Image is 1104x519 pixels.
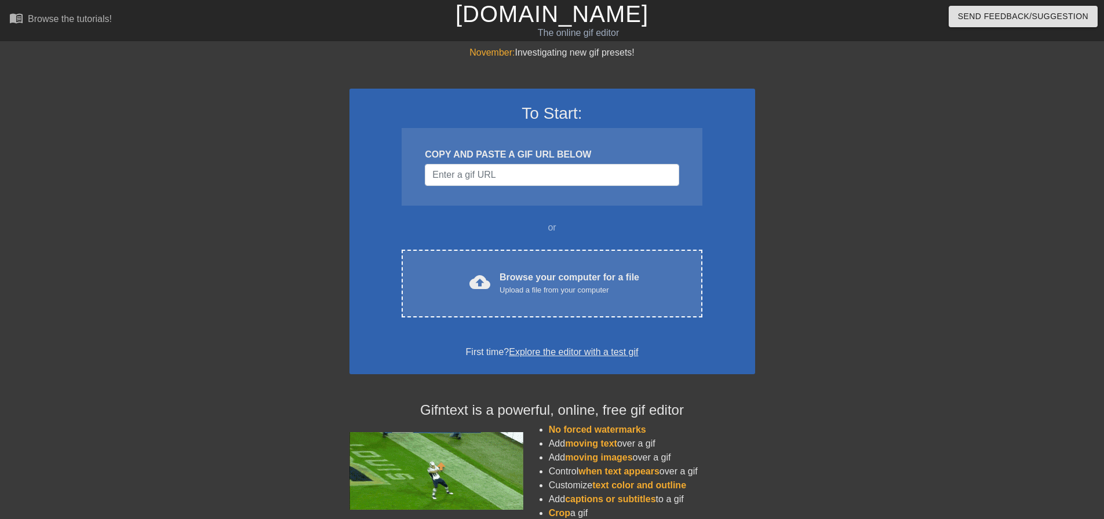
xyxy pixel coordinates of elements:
li: Add over a gif [549,437,755,451]
span: cloud_upload [469,272,490,293]
li: Add to a gif [549,492,755,506]
span: moving text [565,438,617,448]
li: Customize [549,478,755,492]
li: Add over a gif [549,451,755,465]
span: No forced watermarks [549,425,646,434]
span: Crop [549,508,570,518]
button: Send Feedback/Suggestion [949,6,1098,27]
img: football_small.gif [349,432,523,510]
div: Investigating new gif presets! [349,46,755,60]
span: moving images [565,452,632,462]
a: [DOMAIN_NAME] [456,1,648,27]
div: Upload a file from your computer [500,284,639,296]
div: The online gif editor [374,26,783,40]
h4: Gifntext is a powerful, online, free gif editor [349,402,755,419]
span: when text appears [578,466,660,476]
div: First time? [365,345,740,359]
div: Browse your computer for a file [500,271,639,296]
a: Browse the tutorials! [9,11,112,29]
li: Control over a gif [549,465,755,478]
span: captions or subtitles [565,494,655,504]
input: Username [425,164,679,186]
div: COPY AND PASTE A GIF URL BELOW [425,148,679,162]
span: Send Feedback/Suggestion [958,9,1088,24]
h3: To Start: [365,104,740,123]
span: text color and outline [592,480,686,490]
a: Explore the editor with a test gif [509,347,638,357]
span: November: [469,47,515,57]
span: menu_book [9,11,23,25]
div: Browse the tutorials! [28,14,112,24]
div: or [380,221,725,235]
